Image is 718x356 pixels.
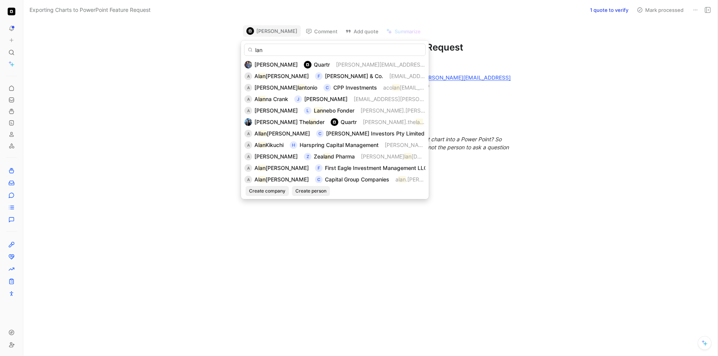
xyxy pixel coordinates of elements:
[254,96,258,102] span: A
[333,84,377,91] span: CPP Investments
[254,165,258,171] span: A
[314,61,330,68] span: Quartr
[314,107,323,114] mark: Lan
[395,176,398,183] span: a
[258,165,266,171] mark: lan
[266,165,309,171] span: [PERSON_NAME]
[258,176,266,183] mark: lan
[315,164,323,172] div: F
[406,176,540,183] span: .[PERSON_NAME][EMAIL_ADDRESS][DOMAIN_NAME]
[292,186,330,196] button: Create person
[341,119,357,125] span: Quartr
[316,119,325,125] span: der
[392,84,400,91] mark: lan
[244,153,252,160] div: A
[400,84,489,91] span: [EMAIL_ADDRESS][DOMAIN_NAME]
[300,142,379,148] span: Harspring Capital Management
[336,61,512,68] span: [PERSON_NAME][EMAIL_ADDRESS][PERSON_NAME][DOMAIN_NAME]
[385,142,518,148] span: [PERSON_NAME][EMAIL_ADDRESS][DOMAIN_NAME]
[325,176,389,183] span: Capital Group Companies
[244,72,252,80] div: A
[258,96,266,102] mark: lan
[244,61,252,69] img: 4849719326292_ced39c2435b9ee49e7af_192.jpg
[244,130,252,137] div: A
[254,73,258,79] span: A
[316,130,324,137] div: C
[295,187,326,195] span: Create person
[315,72,323,80] div: F
[254,119,309,125] span: [PERSON_NAME] The
[244,118,252,126] img: 8725985843730_570e102b3c6eb2361d9f_192.png
[314,153,323,160] span: Zea
[304,153,311,160] div: Z
[304,61,311,69] img: logo
[266,142,284,148] span: Kikuchi
[361,107,454,114] span: [PERSON_NAME].[PERSON_NAME]@
[331,153,355,160] span: d Pharma
[266,176,309,183] span: [PERSON_NAME]
[363,119,416,125] span: [PERSON_NAME].the
[266,96,288,102] span: na Crank
[254,84,298,91] span: [PERSON_NAME]
[398,176,406,183] mark: lan
[304,96,348,102] span: [PERSON_NAME]
[244,44,426,56] input: Search...
[305,84,317,91] span: tonio
[244,95,252,103] div: A
[254,130,259,137] span: Al
[404,153,411,160] mark: lan
[331,118,338,126] img: logo
[244,141,252,149] div: A
[325,73,383,79] span: [PERSON_NAME] & Co.
[323,84,331,91] div: C
[383,84,392,91] span: aco
[254,153,298,160] span: [PERSON_NAME]
[389,73,479,79] span: [EMAIL_ADDRESS][DOMAIN_NAME]
[258,142,266,148] mark: lan
[258,73,266,79] mark: lan
[354,96,487,102] span: [EMAIL_ADDRESS][PERSON_NAME][DOMAIN_NAME]
[411,153,455,160] span: [DOMAIN_NAME]
[244,84,252,91] div: A
[266,73,309,79] span: [PERSON_NAME]
[325,165,428,171] span: First Eagle Investment Management LLC
[323,107,354,114] span: nebo Fonder
[259,130,267,137] mark: lan
[244,164,252,172] div: A
[249,187,285,195] span: Create company
[416,119,423,125] mark: lan
[361,153,404,160] span: [PERSON_NAME]
[267,130,310,137] span: [PERSON_NAME]
[326,130,425,137] span: [PERSON_NAME] Investors Pty Limited
[290,141,297,149] div: H
[254,61,298,68] span: [PERSON_NAME]
[254,176,258,183] span: A
[309,119,316,125] mark: lan
[244,176,252,183] div: A
[246,186,289,196] button: Create company
[323,153,331,160] mark: lan
[254,107,298,114] span: [PERSON_NAME]
[294,95,302,103] div: J
[298,84,305,91] mark: lan
[244,107,252,114] div: A
[304,107,311,114] div: L
[254,142,258,148] span: A
[315,176,323,183] div: C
